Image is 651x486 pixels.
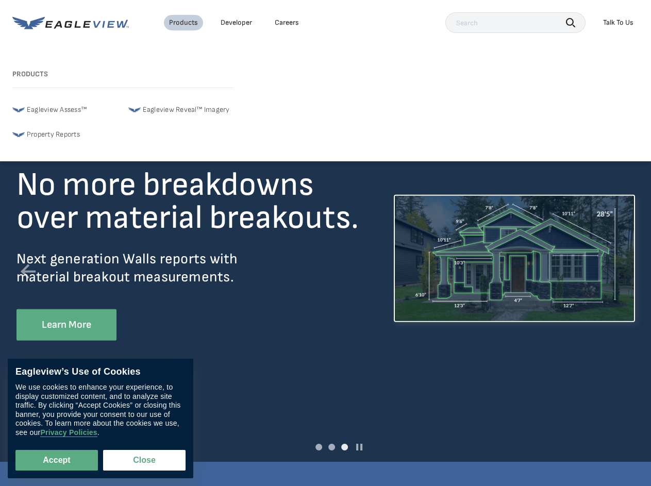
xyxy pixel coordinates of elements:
span: Eagleview Reveal™ Imagery [143,104,230,116]
div: We use cookies to enhance your experience, to display customized content, and to analyze site tra... [15,383,186,437]
a: Learn More [16,309,116,341]
a: Eagleview Assess™ [12,104,118,116]
span: Eagleview Assess™ [27,104,87,116]
span: Property Reports [27,128,80,141]
button: Accept [15,450,98,471]
img: favicon-32x32-1.png [128,104,141,116]
img: favicon-32x32-1.png [12,104,25,116]
img: Wall Analysis [394,194,635,322]
div: Products [169,18,198,27]
a: Property Reports [12,128,118,141]
img: favicon-32x32-1.png [12,128,25,141]
div: Talk To Us [603,18,633,27]
div: Careers [275,18,299,27]
a: Eagleview Reveal™ Imagery [128,104,234,116]
input: Search [445,12,586,33]
button: Close [103,450,186,471]
div: Eagleview’s Use of Cookies [15,366,186,378]
h2: No more breakdowns over material breakouts. [16,169,378,234]
h3: Products [12,70,233,79]
p: Next generation Walls reports with material breakout measurements. [16,250,274,301]
a: Privacy Policies [40,428,97,437]
a: Developer [221,18,252,27]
